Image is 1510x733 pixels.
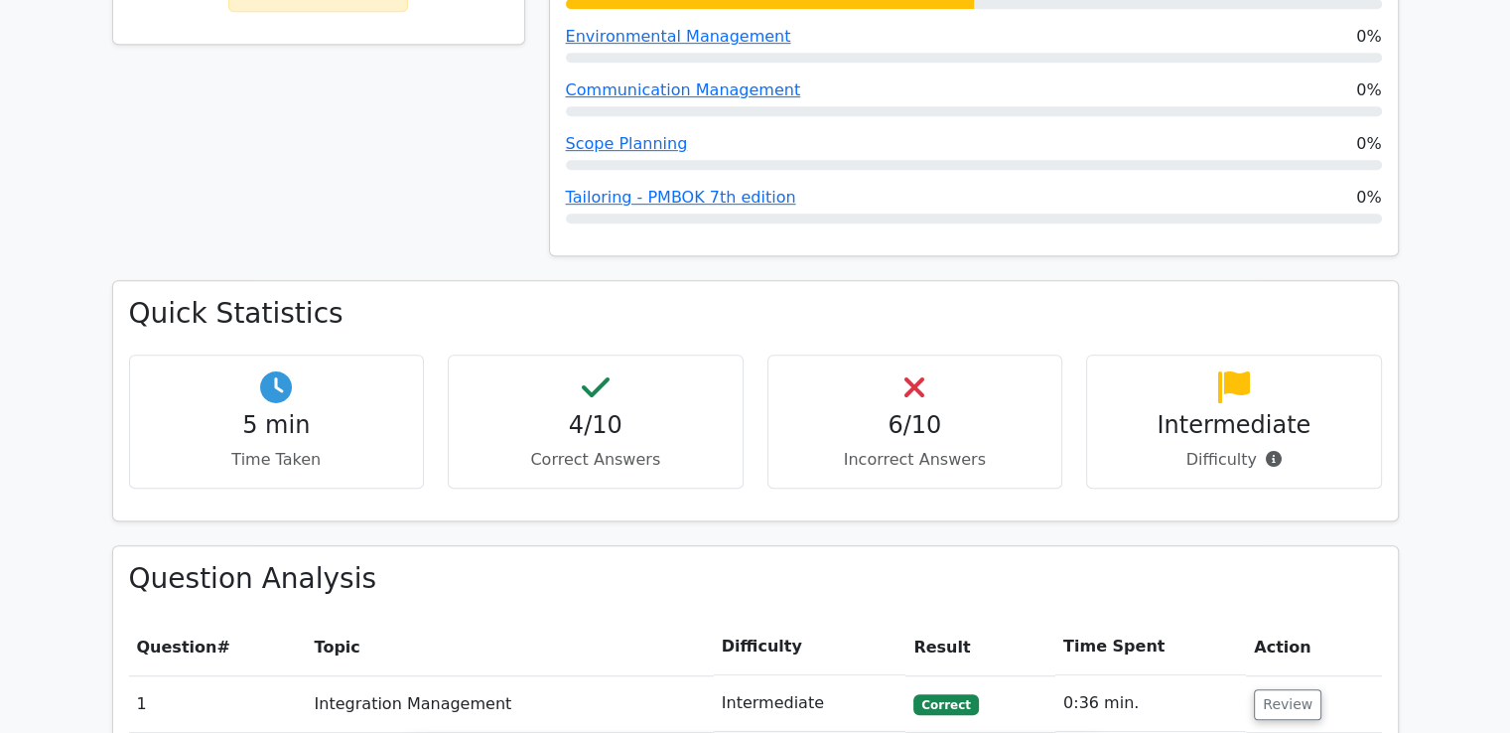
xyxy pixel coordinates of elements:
span: Question [137,638,217,657]
span: Correct [913,694,978,714]
a: Tailoring - PMBOK 7th edition [566,188,796,207]
span: 0% [1356,186,1381,210]
th: Difficulty [714,619,906,675]
a: Environmental Management [566,27,791,46]
td: 1 [129,675,307,732]
p: Time Taken [146,448,408,472]
button: Review [1254,689,1321,720]
td: Integration Management [307,675,714,732]
a: Communication Management [566,80,801,99]
a: Scope Planning [566,134,688,153]
th: Time Spent [1055,619,1246,675]
h4: Intermediate [1103,411,1365,440]
th: Result [905,619,1055,675]
th: Topic [307,619,714,675]
h4: 6/10 [784,411,1046,440]
th: # [129,619,307,675]
p: Difficulty [1103,448,1365,472]
span: 0% [1356,78,1381,102]
span: 0% [1356,25,1381,49]
th: Action [1246,619,1381,675]
span: 0% [1356,132,1381,156]
h4: 4/10 [465,411,727,440]
h4: 5 min [146,411,408,440]
h3: Quick Statistics [129,297,1382,331]
td: 0:36 min. [1055,675,1246,732]
p: Incorrect Answers [784,448,1046,472]
h3: Question Analysis [129,562,1382,596]
td: Intermediate [714,675,906,732]
p: Correct Answers [465,448,727,472]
